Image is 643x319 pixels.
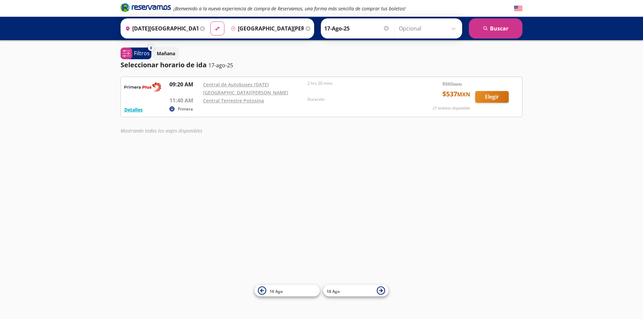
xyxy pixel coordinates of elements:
em: Mostrando todos los viajes disponibles [121,128,202,134]
span: 18 Ago [327,288,340,294]
a: Central Terrestre Potosina [203,97,264,104]
input: Buscar Origen [123,20,198,37]
button: English [514,4,522,13]
i: Brand Logo [121,2,171,12]
button: 18 Ago [323,285,388,297]
small: MXN [453,82,462,87]
span: $ 565 [442,80,462,87]
p: 09:20 AM [169,80,200,88]
button: Buscar [469,18,522,38]
a: Central de Autobuses [DATE][GEOGRAPHIC_DATA][PERSON_NAME] [203,81,288,96]
img: RESERVAMOS [124,80,161,94]
p: 2 hrs 20 mins [307,80,409,86]
a: Brand Logo [121,2,171,14]
span: 16 Ago [270,288,283,294]
p: 11:40 AM [169,96,200,104]
em: ¡Bienvenido a la nueva experiencia de compra de Reservamos, una forma más sencilla de comprar tus... [173,5,406,12]
input: Elegir Fecha [324,20,390,37]
p: Primera [178,106,193,112]
input: Buscar Destino [228,20,304,37]
button: Elegir [475,91,509,103]
small: MXN [457,91,470,98]
button: 16 Ago [255,285,320,297]
span: 0 [150,45,152,51]
p: Mañana [157,50,175,57]
p: Seleccionar horario de ida [121,60,207,70]
button: Detalles [124,106,143,113]
p: Filtros [134,49,150,57]
span: $ 537 [442,89,470,99]
button: 0Filtros [121,48,151,59]
p: 17-ago-25 [208,61,233,69]
p: 27 asientos disponibles [433,105,470,111]
button: Mañana [153,47,179,60]
input: Opcional [399,20,459,37]
p: Duración [307,96,409,102]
